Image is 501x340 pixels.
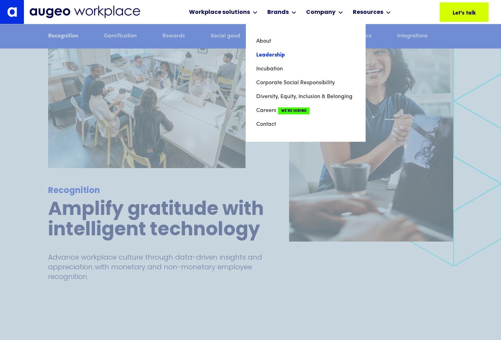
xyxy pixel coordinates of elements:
div: Workplace solutions [189,8,250,17]
a: Leadership [256,48,355,62]
img: Augeo Workplace business unit full logo in mignight blue. [29,6,140,18]
a: Incubation [256,62,355,76]
a: Corporate Social Responsibility [256,76,355,90]
div: Brands [267,8,289,17]
a: Diversity, Equity, Inclusion & Belonging [256,90,355,104]
div: Resources [353,8,383,17]
span: We're Hiring [278,107,310,114]
a: CareersWe're Hiring [256,104,355,117]
a: Let's talk [440,2,489,22]
img: Augeo's "a" monogram decorative logo in white. [7,7,17,17]
div: Company [306,8,336,17]
a: Contact [256,117,355,131]
a: About [256,34,355,48]
nav: Company [246,24,366,142]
